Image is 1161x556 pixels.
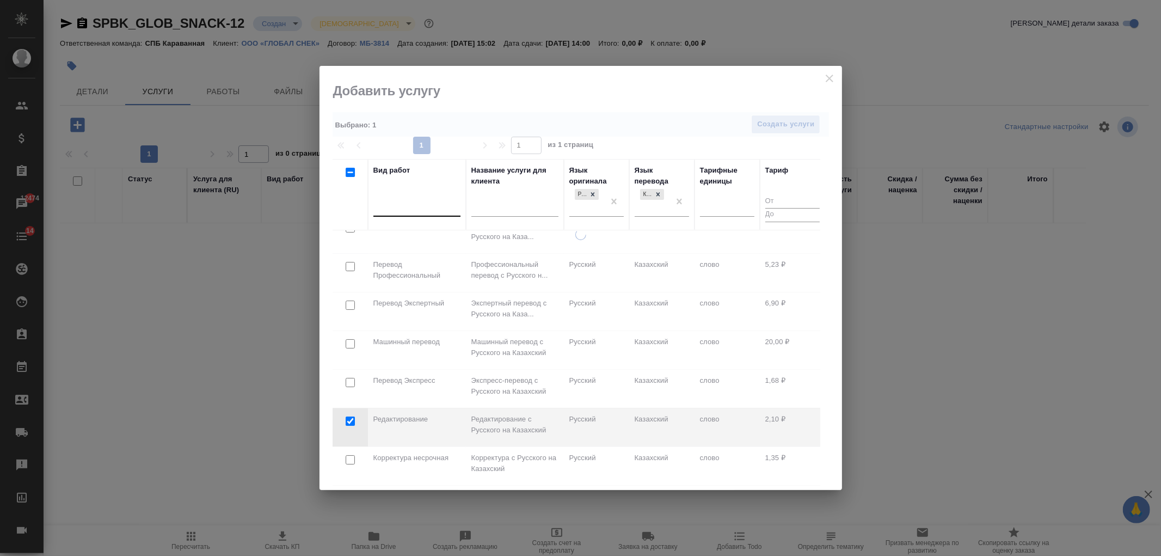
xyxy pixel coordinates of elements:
[700,165,754,187] div: Тарифные единицы
[765,165,789,176] div: Тариф
[373,165,410,176] div: Вид работ
[569,165,624,187] div: Язык оригинала
[635,165,689,187] div: Язык перевода
[765,208,820,222] input: До
[639,188,665,201] div: Казахский
[574,188,600,201] div: Русский
[765,195,820,209] input: От
[640,189,652,200] div: Казахский
[471,165,558,187] div: Название услуги для клиента
[575,189,587,200] div: Русский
